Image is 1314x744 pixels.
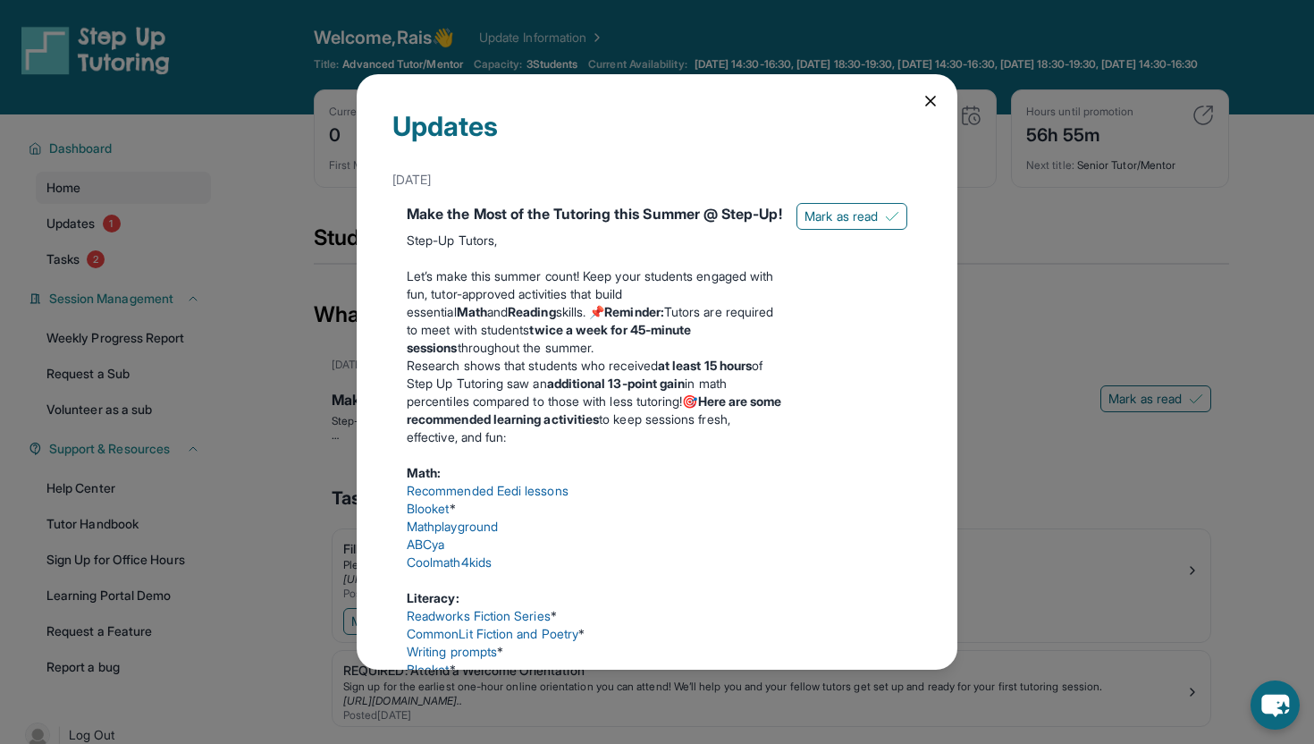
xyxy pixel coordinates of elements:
a: CommonLit Fiction and Poetry [407,626,578,641]
p: Let’s make this summer count! Keep your students engaged with fun, tutor-approved activities that... [407,267,782,357]
p: Research shows that students who received of Step Up Tutoring saw an in math percentiles compared... [407,357,782,446]
a: Blooket [407,501,450,516]
strong: Math: [407,465,441,480]
a: Readworks Fiction Series [407,608,551,623]
span: Mark as read [804,207,878,225]
a: Blooket [407,662,450,677]
a: Writing prompts [407,644,497,659]
strong: Reminder: [604,304,664,319]
strong: Literacy: [407,590,459,605]
button: Mark as read [796,203,907,230]
a: ABCya [407,537,444,552]
div: Updates [392,110,922,164]
a: Recommended Eedi lessons [407,483,569,498]
a: Mathplayground [407,519,498,534]
strong: Math [457,304,487,319]
strong: at least 15 hours [658,358,752,373]
p: Step-Up Tutors, [407,232,782,249]
div: Make the Most of the Tutoring this Summer @ Step-Up! [407,203,782,224]
strong: twice a week for 45-minute sessions [407,322,691,355]
strong: Reading [508,304,556,319]
img: Mark as read [885,209,899,224]
div: [DATE] [392,164,922,196]
strong: additional 13-point gain [547,376,686,391]
a: Coolmath4kids [407,554,492,570]
button: chat-button [1251,681,1300,730]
